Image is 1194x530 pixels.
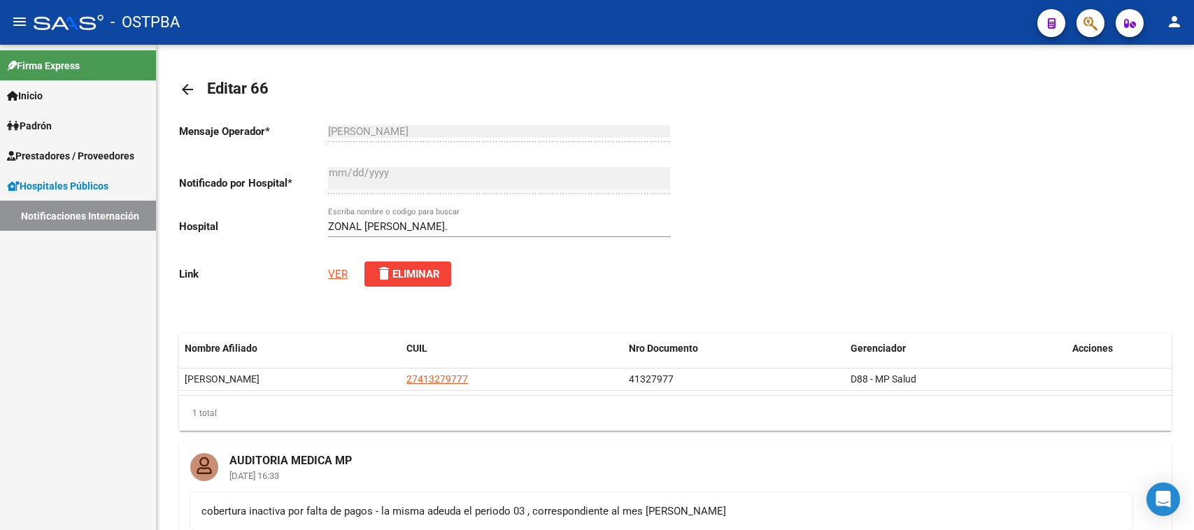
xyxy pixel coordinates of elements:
p: Link [179,266,328,282]
span: D88 - MP Salud [851,373,916,385]
span: Nro Documento [629,343,698,354]
mat-card-subtitle: [DATE] 16:33 [218,471,363,480]
span: Hospitales Públicos [7,178,108,194]
mat-icon: person [1166,13,1183,30]
div: Open Intercom Messenger [1146,482,1180,516]
span: Editar 66 [207,80,269,97]
datatable-header-cell: Gerenciador [845,334,1067,364]
datatable-header-cell: Acciones [1067,334,1172,364]
span: Gerenciador [851,343,906,354]
p: Hospital [179,219,328,234]
datatable-header-cell: Nro Documento [623,334,845,364]
span: Acciones [1072,343,1113,354]
span: CUIL [406,343,427,354]
span: 27413279777 [406,373,468,385]
datatable-header-cell: CUIL [401,334,623,364]
span: - OSTPBA [111,7,180,38]
mat-icon: menu [11,13,28,30]
span: Eliminar [376,268,440,280]
button: Eliminar [364,262,451,287]
span: 41327977 [629,373,674,385]
div: cobertura inactiva por falta de pagos - la misma adeuda el periodo 03 , correspondiente al mes [P... [201,503,1121,519]
span: Prestadores / Proveedores [7,148,134,164]
mat-icon: arrow_back [179,81,196,98]
span: Inicio [7,88,43,103]
mat-card-title: AUDITORIA MEDICA MP [218,442,363,468]
p: Notificado por Hospital [179,176,328,191]
span: Firma Express [7,58,80,73]
div: 1 total [179,396,1172,431]
mat-icon: delete [376,265,392,282]
span: Nombre Afiliado [185,343,257,354]
a: VER [328,268,348,280]
p: Mensaje Operador [179,124,328,139]
span: OVIEDO MICAELA MELINA [185,373,260,385]
span: Padrón [7,118,52,134]
datatable-header-cell: Nombre Afiliado [179,334,401,364]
